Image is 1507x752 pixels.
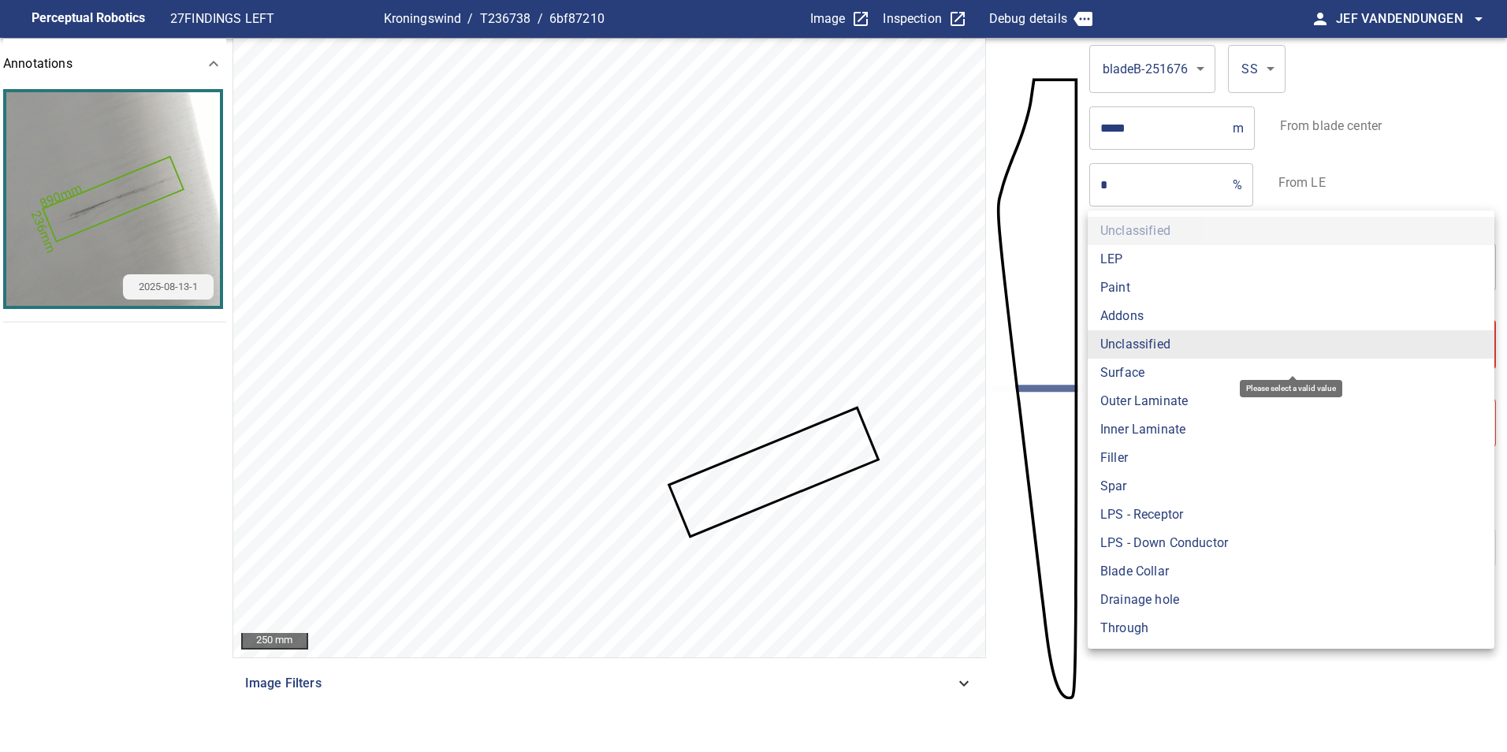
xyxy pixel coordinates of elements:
li: Filler [1088,444,1494,472]
li: Addons [1088,302,1494,330]
li: Drainage hole [1088,586,1494,614]
li: LEP [1088,245,1494,274]
li: Outer Laminate [1088,387,1494,415]
li: Blade Collar [1088,557,1494,586]
li: LPS - Receptor [1088,501,1494,529]
li: Inner Laminate [1088,415,1494,444]
li: Unclassified [1088,330,1494,359]
li: LPS - Down Conductor [1088,529,1494,557]
li: Spar [1088,472,1494,501]
li: Surface [1088,359,1494,387]
li: Paint [1088,274,1494,302]
li: Through [1088,614,1494,642]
